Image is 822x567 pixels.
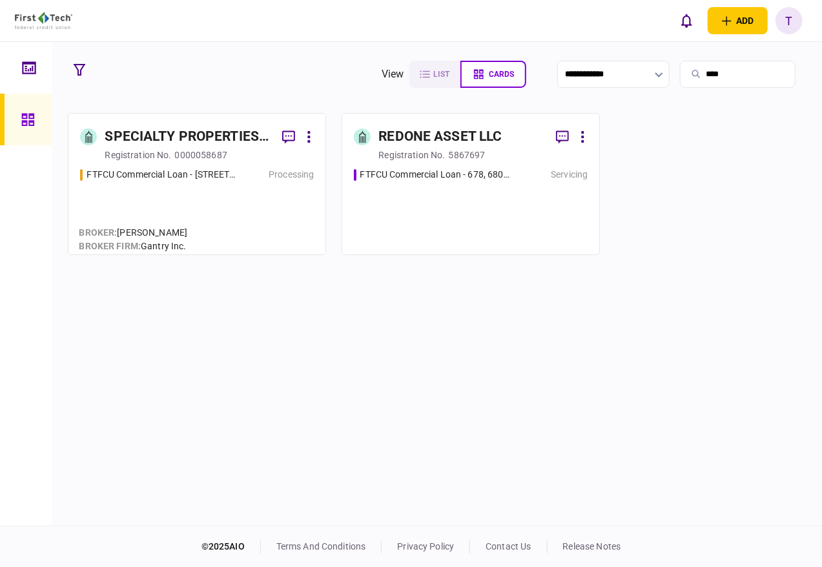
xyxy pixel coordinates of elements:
div: 0000058687 [175,149,227,161]
button: list [409,61,460,88]
div: view [382,67,404,82]
span: list [434,70,450,79]
a: release notes [563,541,621,552]
div: SPECIALTY PROPERTIES LLC [105,127,272,147]
span: Broker : [79,227,117,238]
a: terms and conditions [276,541,366,552]
button: open notifications list [673,7,700,34]
div: 5867697 [449,149,486,161]
a: SPECIALTY PROPERTIES LLCregistration no.0000058687FTFCU Commercial Loan - 1151-B Hospital Way Poc... [68,113,326,255]
button: open adding identity options [708,7,768,34]
img: client company logo [15,12,72,29]
div: [PERSON_NAME] [79,226,187,240]
div: REDONE ASSET LLC [378,127,502,147]
span: broker firm : [79,241,141,251]
div: Gantry Inc. [79,240,187,253]
button: T [776,7,803,34]
div: Processing [269,168,314,181]
div: FTFCU Commercial Loan - 678, 680, and 682 Prospect Place [360,168,511,181]
div: © 2025 AIO [201,540,261,553]
a: privacy policy [397,541,454,552]
a: contact us [486,541,531,552]
div: registration no. [378,149,445,161]
div: registration no. [105,149,171,161]
button: cards [460,61,526,88]
span: cards [489,70,515,79]
a: REDONE ASSET LLCregistration no.5867697FTFCU Commercial Loan - 678, 680, and 682 Prospect PlaceSe... [342,113,600,255]
div: Servicing [551,168,588,181]
div: FTFCU Commercial Loan - 1151-B Hospital Way Pocatello [87,168,237,181]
